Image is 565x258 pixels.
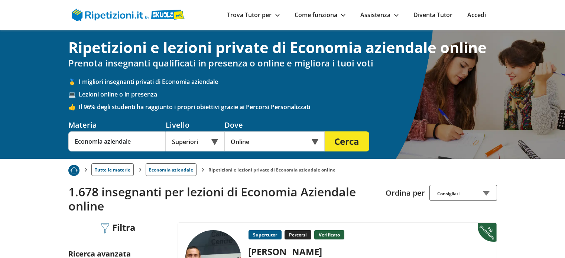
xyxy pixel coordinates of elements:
nav: breadcrumb d-none d-tablet-block [68,159,497,176]
span: Lezioni online o in presenza [79,90,497,98]
span: I migliori insegnanti privati di Economia aziendale [79,78,497,86]
div: [PERSON_NAME] [246,245,403,258]
a: Economia aziendale [146,163,197,176]
a: Tutte le materie [91,163,134,176]
span: 💻 [68,90,79,98]
a: Trova Tutor per [227,11,280,19]
a: Accedi [467,11,486,19]
label: Ordina per [386,188,425,198]
h1: Ripetizioni e lezioni private di Economia aziendale online [68,39,497,56]
img: Piu prenotato [68,165,79,176]
a: logo Skuola.net | Ripetizioni.it [72,10,185,18]
div: Consigliati [429,185,497,201]
p: Verificato [314,230,344,239]
h2: Prenota insegnanti qualificati in presenza o online e migliora i tuoi voti [68,58,497,69]
span: 👍 [68,103,79,111]
p: Percorsi [285,230,311,239]
div: Livello [166,120,224,130]
div: Dove [224,120,325,130]
button: Cerca [325,131,369,151]
li: Ripetizioni e lezioni private di Economia aziendale online [208,167,335,173]
div: Online [224,131,325,151]
div: Filtra [98,222,139,234]
span: Il 96% degli studenti ha raggiunto i propri obiettivi grazie ai Percorsi Personalizzati [79,103,497,111]
img: Filtra filtri mobile [101,223,109,233]
h2: 1.678 insegnanti per lezioni di Economia Aziendale online [68,185,380,213]
span: 🥇 [68,78,79,86]
p: Supertutor [249,230,282,239]
a: Diventa Tutor [413,11,452,19]
img: logo Skuola.net | Ripetizioni.it [72,9,185,21]
div: Materia [68,120,166,130]
div: Superiori [166,131,224,151]
input: Es. Matematica [68,131,166,151]
img: Piu prenotato [478,222,498,242]
a: Come funziona [295,11,345,19]
a: Assistenza [360,11,399,19]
